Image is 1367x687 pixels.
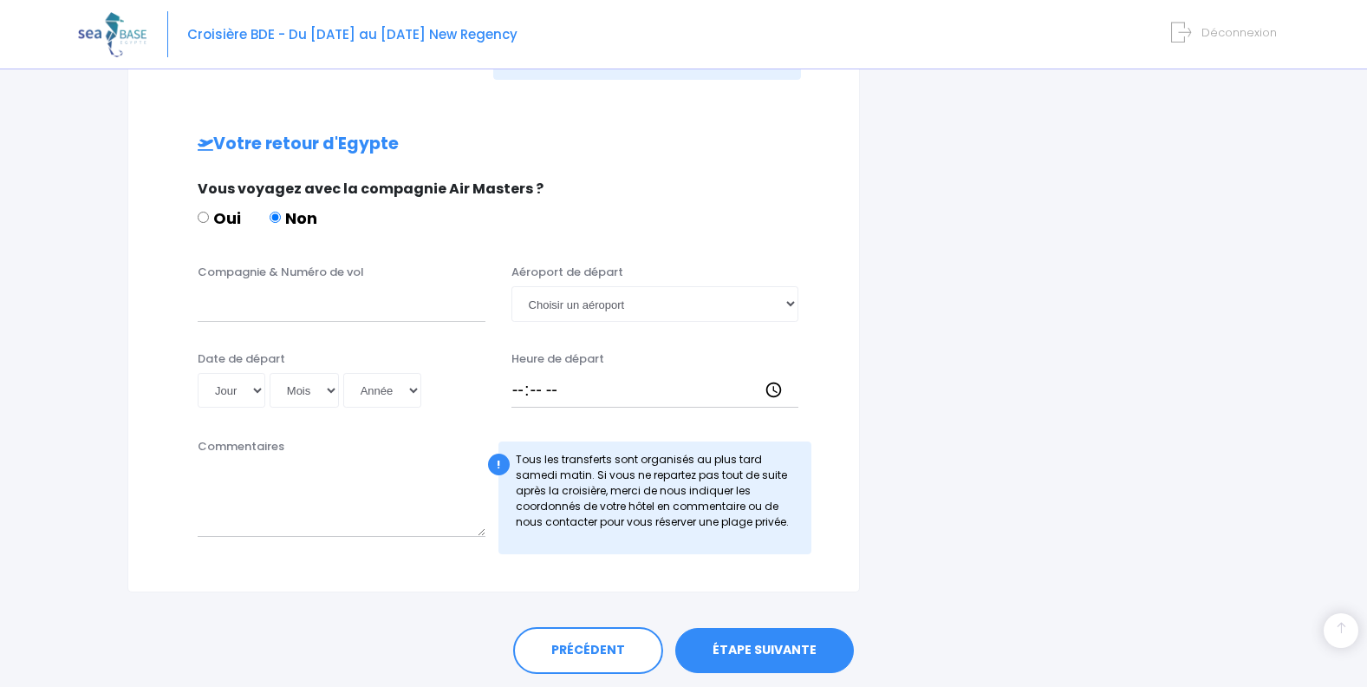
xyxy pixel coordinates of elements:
[198,179,544,199] span: Vous voyagez avec la compagnie Air Masters ?
[187,25,518,43] span: Croisière BDE - Du [DATE] au [DATE] New Regency
[198,438,284,455] label: Commentaires
[511,264,623,281] label: Aéroport de départ
[1201,24,1277,41] span: Déconnexion
[198,350,285,368] label: Date de départ
[513,627,663,674] a: PRÉCÉDENT
[498,442,812,554] div: Tous les transferts sont organisés au plus tard samedi matin. Si vous ne repartez pas tout de sui...
[198,206,241,230] label: Oui
[488,454,510,475] div: !
[163,134,824,154] h2: Votre retour d'Egypte
[270,206,317,230] label: Non
[270,212,281,223] input: Non
[511,350,604,368] label: Heure de départ
[198,264,364,281] label: Compagnie & Numéro de vol
[675,628,854,673] a: ÉTAPE SUIVANTE
[198,212,209,223] input: Oui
